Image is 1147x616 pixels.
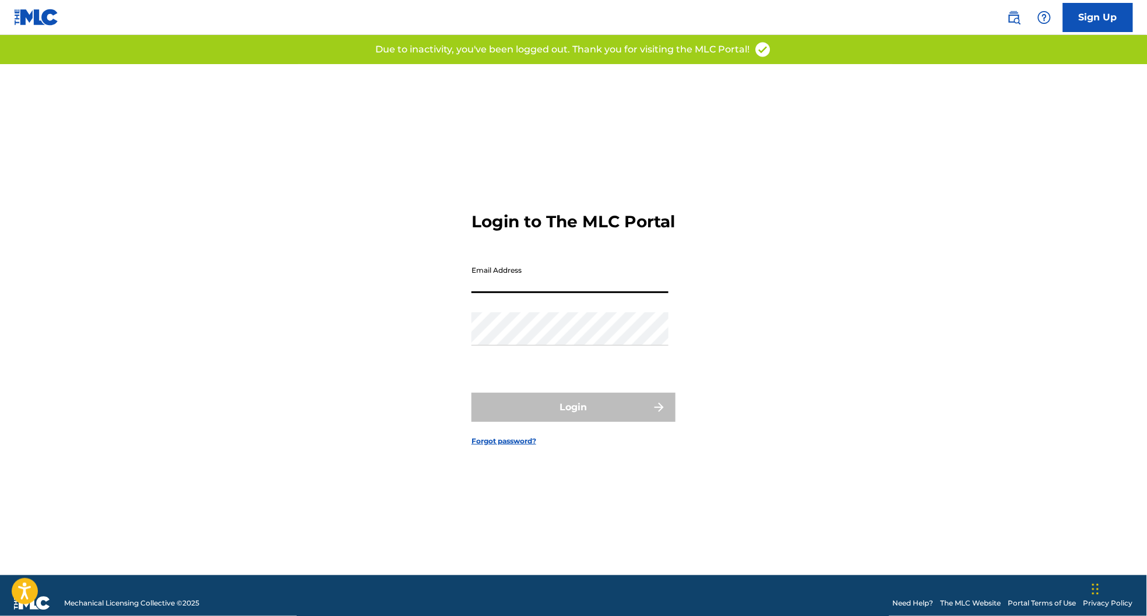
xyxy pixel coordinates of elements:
[893,598,934,608] a: Need Help?
[14,9,59,26] img: MLC Logo
[754,41,772,58] img: access
[1083,598,1133,608] a: Privacy Policy
[1033,6,1056,29] div: Help
[472,436,536,446] a: Forgot password?
[1037,10,1051,24] img: help
[1008,598,1076,608] a: Portal Terms of Use
[1007,10,1021,24] img: search
[941,598,1001,608] a: The MLC Website
[1002,6,1026,29] a: Public Search
[1092,572,1099,607] div: Drag
[1089,560,1147,616] iframe: Chat Widget
[64,598,199,608] span: Mechanical Licensing Collective © 2025
[1063,3,1133,32] a: Sign Up
[375,43,750,57] p: Due to inactivity, you've been logged out. Thank you for visiting the MLC Portal!
[472,212,675,232] h3: Login to The MLC Portal
[14,596,50,610] img: logo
